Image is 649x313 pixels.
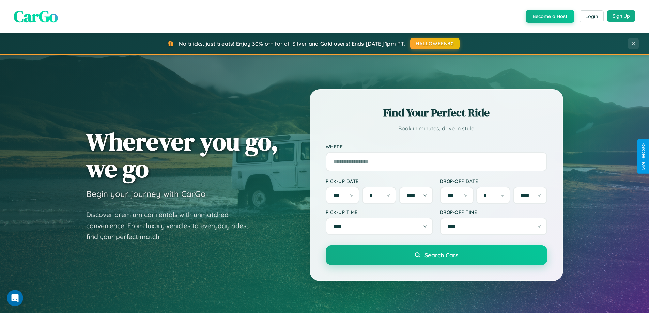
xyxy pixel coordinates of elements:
button: Sign Up [607,10,635,22]
iframe: Intercom live chat [7,290,23,306]
div: Give Feedback [641,143,646,170]
span: CarGo [14,5,58,28]
span: No tricks, just treats! Enjoy 30% off for all Silver and Gold users! Ends [DATE] 1pm PT. [179,40,405,47]
h3: Begin your journey with CarGo [86,189,206,199]
h1: Wherever you go, we go [86,128,278,182]
p: Discover premium car rentals with unmatched convenience. From luxury vehicles to everyday rides, ... [86,209,257,242]
button: Login [580,10,604,22]
label: Pick-up Date [326,178,433,184]
button: Search Cars [326,245,547,265]
p: Book in minutes, drive in style [326,124,547,134]
span: Search Cars [424,251,458,259]
label: Drop-off Time [440,209,547,215]
h2: Find Your Perfect Ride [326,105,547,120]
button: Become a Host [526,10,574,23]
label: Drop-off Date [440,178,547,184]
button: HALLOWEEN30 [410,38,460,49]
label: Where [326,144,547,150]
label: Pick-up Time [326,209,433,215]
